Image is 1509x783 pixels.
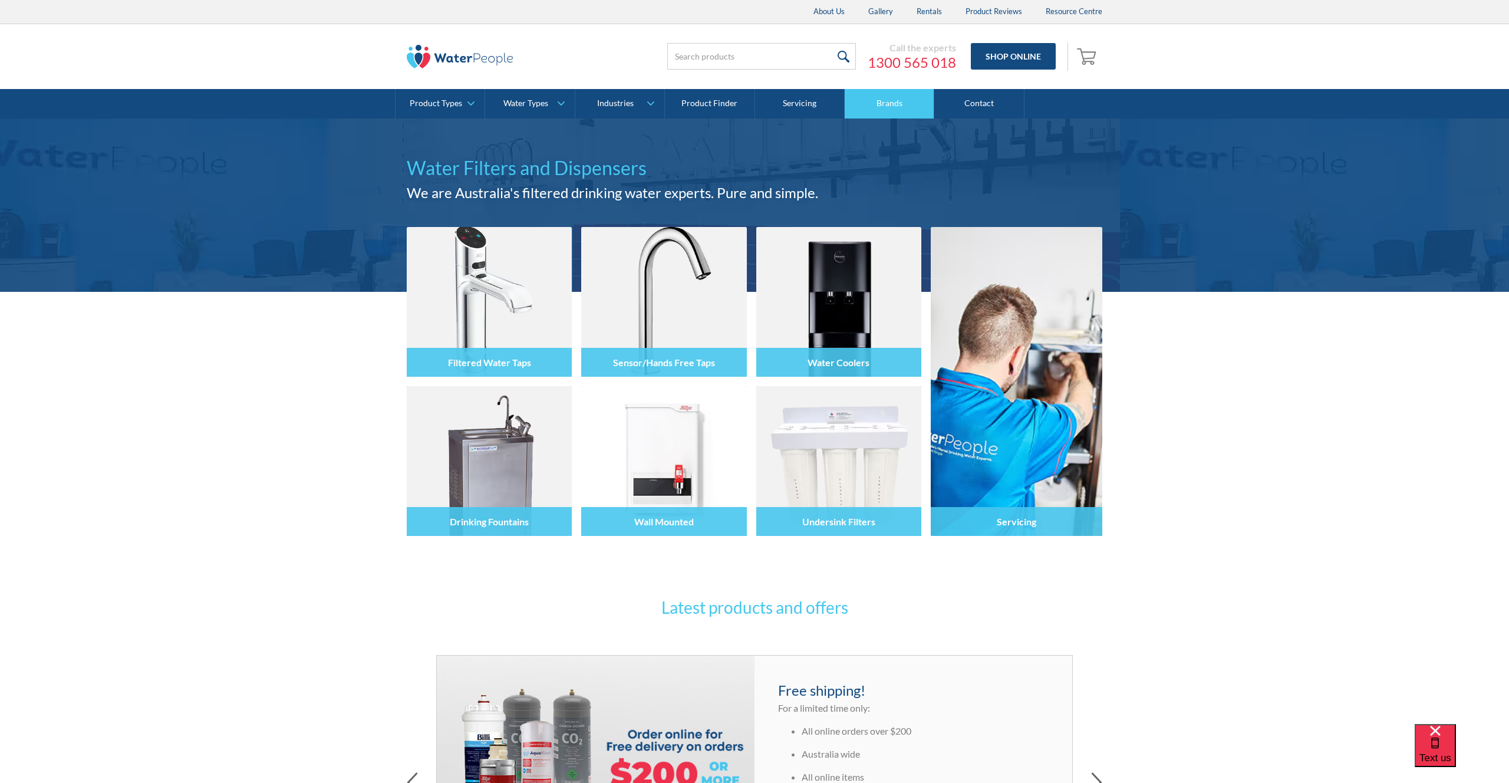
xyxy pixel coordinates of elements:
div: Call the experts [868,42,956,54]
h4: Servicing [997,516,1036,527]
li: All online orders over $200 [802,724,1049,738]
a: Servicing [755,89,845,119]
h4: Water Coolers [808,357,869,368]
h4: Sensor/Hands Free Taps [613,357,715,368]
h4: Undersink Filters [802,516,875,527]
p: For a limited time only: [778,701,1049,715]
h3: Latest products and offers [525,595,984,620]
a: Shop Online [971,43,1056,70]
input: Search products [667,43,856,70]
a: Open empty cart [1074,42,1102,71]
img: Wall Mounted [581,386,746,536]
img: shopping cart [1077,47,1099,65]
a: Brands [845,89,934,119]
a: Servicing [931,227,1102,536]
div: Water Types [503,98,548,108]
h4: Free shipping! [778,680,1049,701]
div: Product Types [410,98,462,108]
a: Water Types [485,89,574,119]
a: 1300 565 018 [868,54,956,71]
h4: Drinking Fountains [450,516,529,527]
a: Product Types [396,89,485,119]
h4: Wall Mounted [634,516,694,527]
img: The Water People [407,45,513,68]
img: Water Coolers [756,227,921,377]
a: Product Finder [665,89,754,119]
h4: Filtered Water Taps [448,357,531,368]
img: Undersink Filters [756,386,921,536]
img: Filtered Water Taps [407,227,572,377]
iframe: podium webchat widget bubble [1415,724,1509,783]
img: Drinking Fountains [407,386,572,536]
a: Contact [934,89,1024,119]
li: Australia wide [802,747,1049,761]
a: Industries [575,89,664,119]
div: Industries [597,98,634,108]
img: Sensor/Hands Free Taps [581,227,746,377]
